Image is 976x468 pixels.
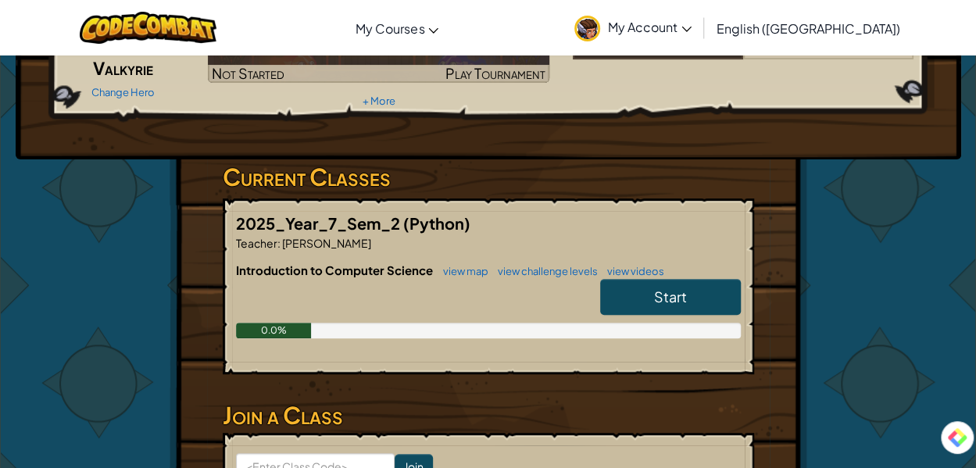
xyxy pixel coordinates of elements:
[717,20,900,37] span: English ([GEOGRAPHIC_DATA])
[236,263,435,277] span: Introduction to Computer Science
[91,86,155,98] a: Change Hero
[223,398,754,433] h3: Join a Class
[445,64,545,82] span: Play Tournament
[80,12,216,44] img: CodeCombat logo
[403,213,470,233] span: (Python)
[490,265,598,277] a: view challenge levels
[281,236,371,250] span: [PERSON_NAME]
[709,7,908,49] a: English ([GEOGRAPHIC_DATA])
[277,236,281,250] span: :
[574,16,600,41] img: avatar
[236,236,277,250] span: Teacher
[93,57,153,79] span: Valkyrie
[223,159,754,195] h3: Current Classes
[212,64,284,82] span: Not Started
[435,265,488,277] a: view map
[567,3,699,52] a: My Account
[608,19,692,35] span: My Account
[348,7,446,49] a: My Courses
[236,213,403,233] span: 2025_Year_7_Sem_2
[654,288,687,305] span: Start
[236,323,312,338] div: 0.0%
[362,95,395,107] a: + More
[599,265,664,277] a: view videos
[356,20,424,37] span: My Courses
